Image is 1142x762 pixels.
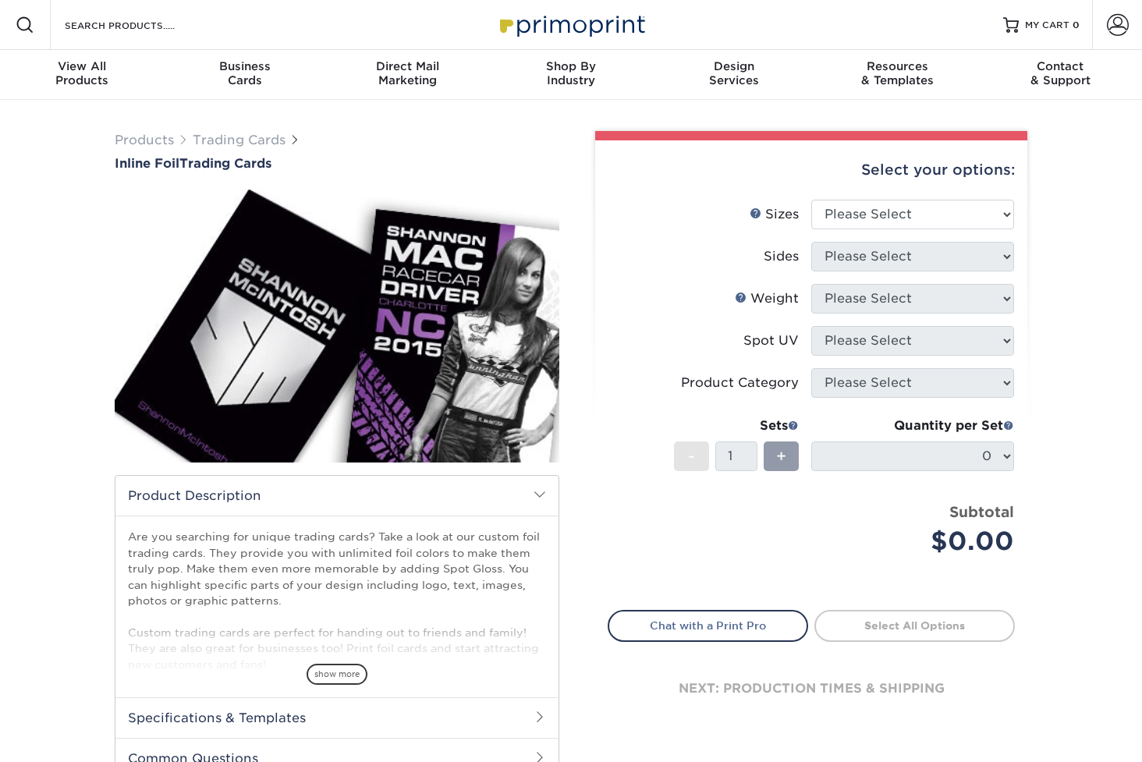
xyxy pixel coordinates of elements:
div: $0.00 [823,523,1014,560]
div: Cards [163,59,326,87]
span: Design [653,59,816,73]
span: 0 [1073,19,1080,30]
a: Inline FoilTrading Cards [115,156,559,171]
div: Services [653,59,816,87]
div: Select your options: [608,140,1015,200]
div: next: production times & shipping [608,642,1015,735]
h2: Specifications & Templates [115,697,559,738]
img: Inline Foil 01 [115,172,559,480]
span: Direct Mail [326,59,489,73]
a: Resources& Templates [816,50,979,100]
span: + [776,445,786,468]
a: DesignServices [653,50,816,100]
a: Direct MailMarketing [326,50,489,100]
a: Trading Cards [193,133,285,147]
span: Inline Foil [115,156,179,171]
div: Sets [674,416,799,435]
div: Product Category [681,374,799,392]
p: Are you searching for unique trading cards? Take a look at our custom foil trading cards. They pr... [128,529,546,672]
a: BusinessCards [163,50,326,100]
div: Sizes [750,205,799,224]
div: Quantity per Set [811,416,1014,435]
div: & Templates [816,59,979,87]
a: Products [115,133,174,147]
span: Shop By [489,59,652,73]
img: Primoprint [493,8,649,41]
div: Sides [764,247,799,266]
strong: Subtotal [949,503,1014,520]
span: Business [163,59,326,73]
span: Resources [816,59,979,73]
div: Industry [489,59,652,87]
input: SEARCH PRODUCTS..... [63,16,215,34]
div: Marketing [326,59,489,87]
span: MY CART [1025,19,1069,32]
div: Weight [735,289,799,308]
a: Shop ByIndustry [489,50,652,100]
span: - [688,445,695,468]
span: show more [307,664,367,685]
h2: Product Description [115,476,559,516]
div: Spot UV [743,331,799,350]
a: Chat with a Print Pro [608,610,808,641]
h1: Trading Cards [115,156,559,171]
div: & Support [979,59,1142,87]
a: Contact& Support [979,50,1142,100]
span: Contact [979,59,1142,73]
a: Select All Options [814,610,1015,641]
